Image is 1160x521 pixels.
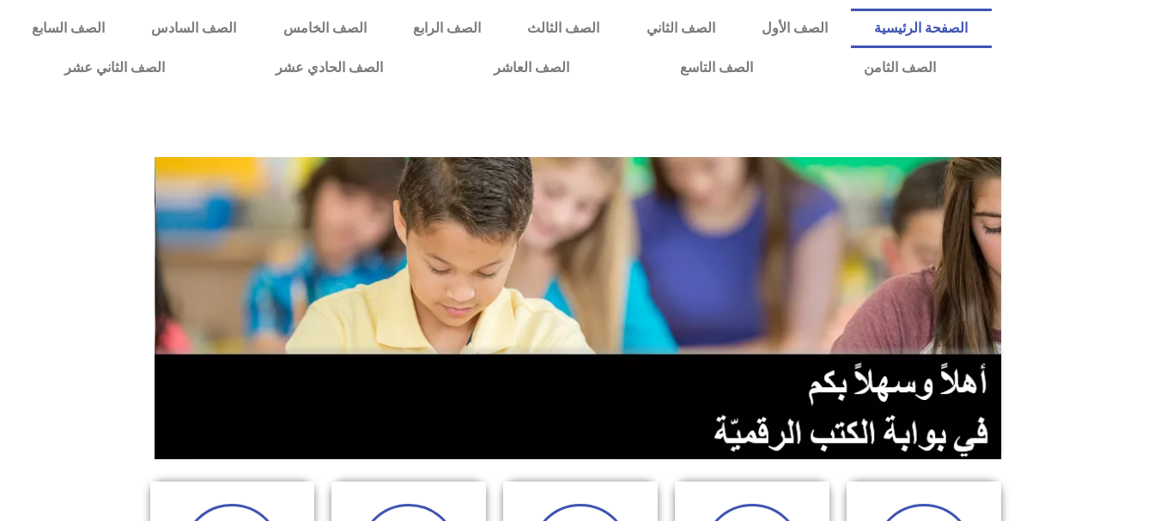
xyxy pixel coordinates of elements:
[851,9,991,48] a: الصفحة الرئيسية
[438,48,624,88] a: الصف العاشر
[808,48,991,88] a: الصف الثامن
[624,48,808,88] a: الصف التاسع
[504,9,623,48] a: الصف الثالث
[260,9,390,48] a: الصف الخامس
[9,9,128,48] a: الصف السابع
[128,9,259,48] a: الصف السادس
[738,9,851,48] a: الصف الأول
[390,9,504,48] a: الصف الرابع
[9,48,220,88] a: الصف الثاني عشر
[623,9,738,48] a: الصف الثاني
[220,48,438,88] a: الصف الحادي عشر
